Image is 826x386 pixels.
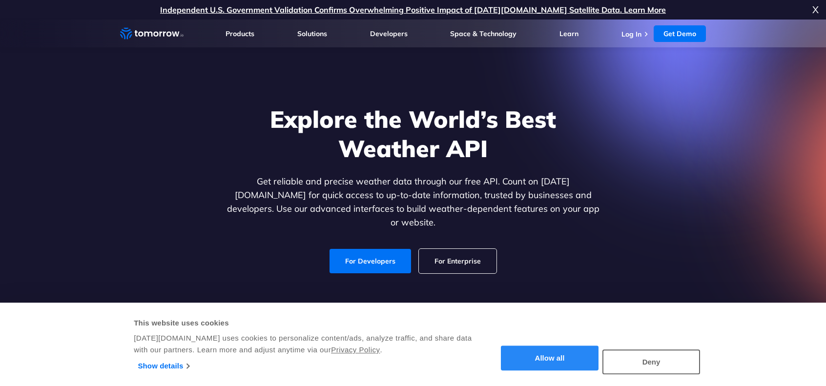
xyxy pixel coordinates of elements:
a: Developers [370,29,408,38]
div: This website uses cookies [134,317,473,329]
a: Independent U.S. Government Validation Confirms Overwhelming Positive Impact of [DATE][DOMAIN_NAM... [160,5,666,15]
h1: Explore the World’s Best Weather API [225,104,601,163]
a: Learn [559,29,578,38]
a: Products [226,29,254,38]
div: [DATE][DOMAIN_NAME] uses cookies to personalize content/ads, analyze traffic, and share data with... [134,332,473,356]
button: Deny [602,349,700,374]
a: For Enterprise [419,249,496,273]
a: Show details [138,359,189,373]
a: Privacy Policy [331,345,380,354]
a: Solutions [297,29,327,38]
a: Space & Technology [450,29,516,38]
button: Allow all [501,346,599,371]
p: Get reliable and precise weather data through our free API. Count on [DATE][DOMAIN_NAME] for quic... [225,175,601,229]
a: Get Demo [654,25,706,42]
a: For Developers [330,249,411,273]
a: Home link [120,26,184,41]
a: Log In [621,30,641,39]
